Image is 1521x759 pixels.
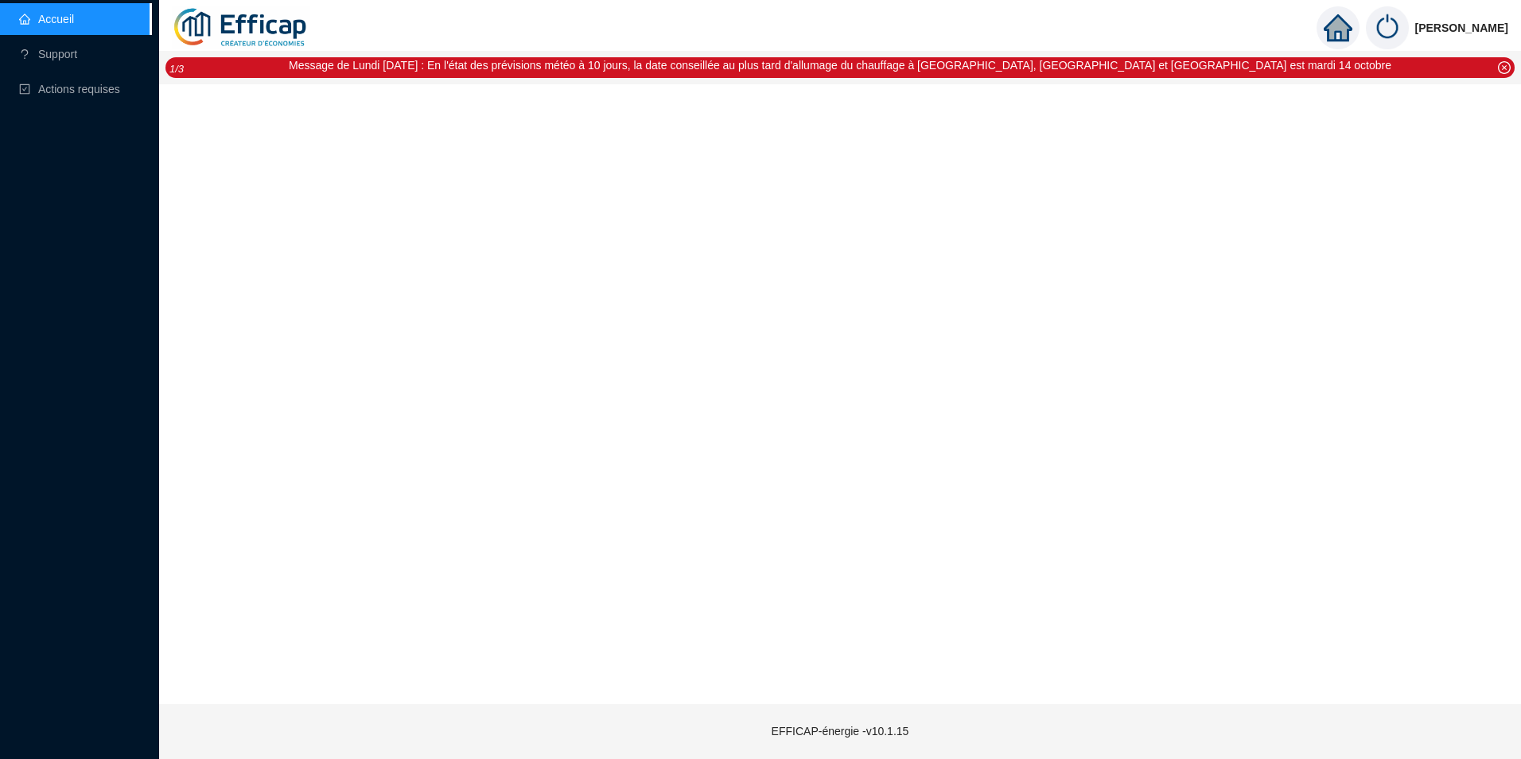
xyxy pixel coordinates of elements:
[772,725,909,738] span: EFFICAP-énergie - v10.1.15
[1498,61,1511,74] span: close-circle
[1324,14,1352,42] span: home
[1415,2,1508,53] span: [PERSON_NAME]
[19,84,30,95] span: check-square
[169,63,184,75] i: 1 / 3
[19,48,77,60] a: questionSupport
[289,57,1391,74] div: Message de Lundi [DATE] : En l'état des prévisions météo à 10 jours, la date conseillée au plus t...
[19,13,74,25] a: homeAccueil
[1366,6,1409,49] img: power
[38,83,120,95] span: Actions requises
